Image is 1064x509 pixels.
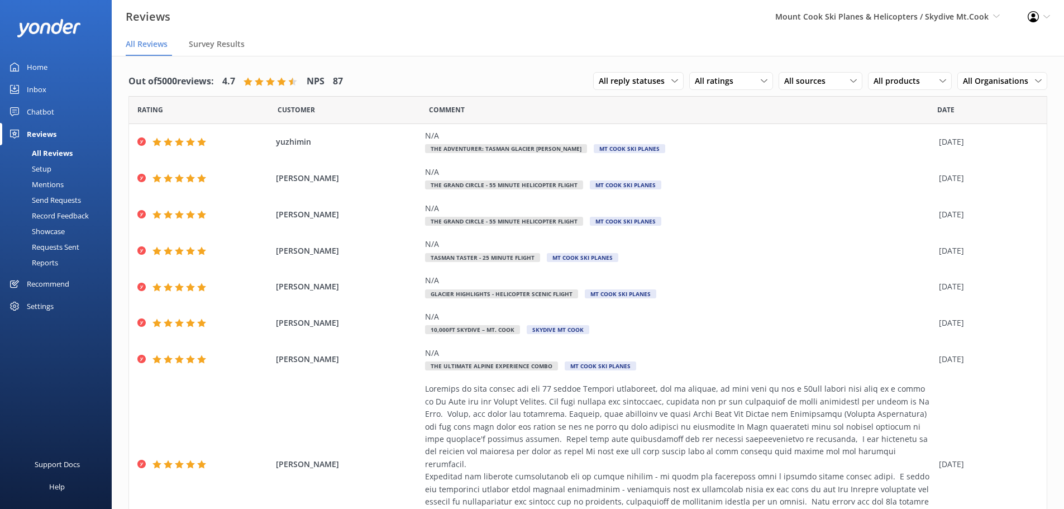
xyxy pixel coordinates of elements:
div: Showcase [7,223,65,239]
span: Mt Cook Ski Planes [590,217,661,226]
div: [DATE] [939,172,1033,184]
h4: 87 [333,74,343,89]
a: Mentions [7,177,112,192]
span: Tasman Taster - 25 minute flight [425,253,540,262]
div: N/A [425,238,933,250]
div: Support Docs [35,453,80,475]
div: Requests Sent [7,239,79,255]
span: All reply statuses [599,75,671,87]
span: Skydive Mt Cook [527,325,589,334]
div: Home [27,56,47,78]
img: yonder-white-logo.png [17,19,81,37]
div: [DATE] [939,245,1033,257]
span: All Organisations [963,75,1035,87]
div: [DATE] [939,458,1033,470]
span: Mt Cook Ski Planes [547,253,618,262]
div: Send Requests [7,192,81,208]
div: Chatbot [27,101,54,123]
a: Requests Sent [7,239,112,255]
div: N/A [425,274,933,287]
div: Inbox [27,78,46,101]
span: 10,000ft Skydive – Mt. Cook [425,325,520,334]
div: [DATE] [939,208,1033,221]
div: N/A [425,311,933,323]
span: Mount Cook Ski Planes & Helicopters / Skydive Mt.Cook [775,11,989,22]
span: All ratings [695,75,740,87]
span: Mt Cook Ski Planes [590,180,661,189]
div: Settings [27,295,54,317]
span: The Ultimate Alpine Experience Combo [425,361,558,370]
span: [PERSON_NAME] [276,353,420,365]
h3: Reviews [126,8,170,26]
span: [PERSON_NAME] [276,458,420,470]
div: N/A [425,130,933,142]
div: [DATE] [939,317,1033,329]
div: N/A [425,347,933,359]
div: N/A [425,202,933,215]
span: [PERSON_NAME] [276,317,420,329]
span: Question [429,104,465,115]
h4: Out of 5000 reviews: [128,74,214,89]
a: Reports [7,255,112,270]
h4: NPS [307,74,325,89]
a: Send Requests [7,192,112,208]
span: The Adventurer: Tasman Glacier [PERSON_NAME] [425,144,587,153]
div: N/A [425,166,933,178]
span: All sources [784,75,832,87]
span: Date [278,104,315,115]
span: Mt Cook Ski Planes [565,361,636,370]
span: Mt Cook Ski Planes [594,144,665,153]
div: [DATE] [939,280,1033,293]
span: [PERSON_NAME] [276,245,420,257]
span: All Reviews [126,39,168,50]
a: All Reviews [7,145,112,161]
span: [PERSON_NAME] [276,208,420,221]
a: Record Feedback [7,208,112,223]
div: Reviews [27,123,56,145]
span: [PERSON_NAME] [276,172,420,184]
a: Showcase [7,223,112,239]
h4: 4.7 [222,74,235,89]
div: Record Feedback [7,208,89,223]
div: All Reviews [7,145,73,161]
div: Reports [7,255,58,270]
span: All products [874,75,927,87]
span: Mt Cook Ski Planes [585,289,656,298]
span: The Grand Circle - 55 Minute Helicopter Flight [425,217,583,226]
span: yuzhimin [276,136,420,148]
div: [DATE] [939,353,1033,365]
div: Help [49,475,65,498]
div: Setup [7,161,51,177]
div: [DATE] [939,136,1033,148]
div: Mentions [7,177,64,192]
span: Date [937,104,955,115]
span: Date [137,104,163,115]
span: The Grand Circle - 55 Minute Helicopter Flight [425,180,583,189]
span: Survey Results [189,39,245,50]
div: Recommend [27,273,69,295]
span: [PERSON_NAME] [276,280,420,293]
a: Setup [7,161,112,177]
span: Glacier Highlights - Helicopter Scenic flight [425,289,578,298]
